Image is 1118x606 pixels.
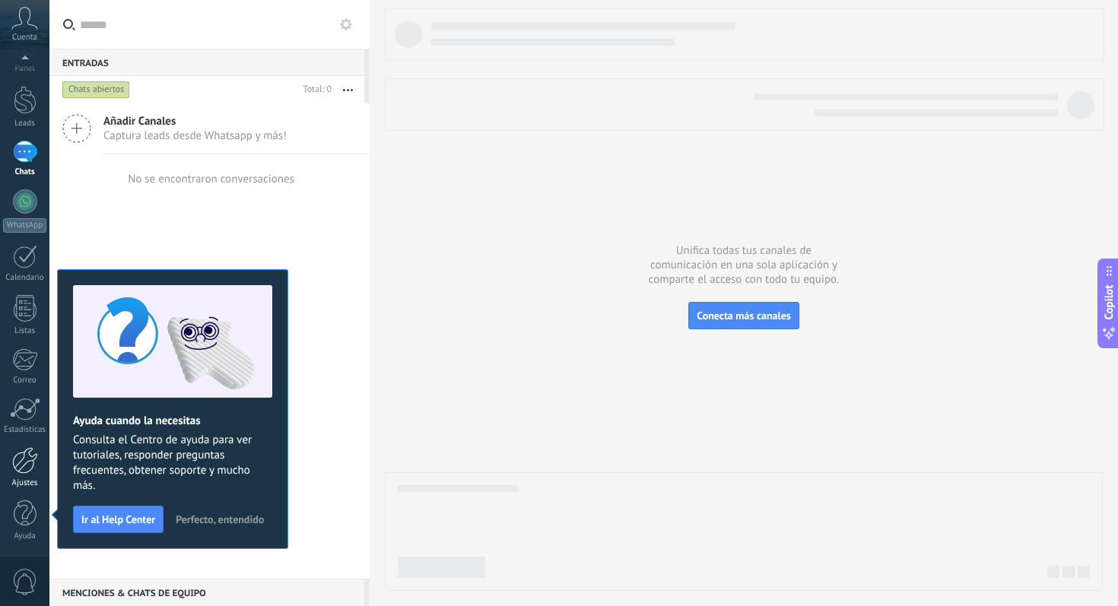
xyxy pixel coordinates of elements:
[103,128,287,143] span: Captura leads desde Whatsapp y más!
[3,425,47,435] div: Estadísticas
[49,579,364,606] div: Menciones & Chats de equipo
[169,508,271,531] button: Perfecto, entendido
[688,302,799,329] button: Conecta más canales
[3,531,47,541] div: Ayuda
[12,33,37,43] span: Cuenta
[81,514,155,525] span: Ir al Help Center
[3,119,47,128] div: Leads
[297,82,332,97] div: Total: 0
[176,514,264,525] span: Perfecto, entendido
[3,273,47,283] div: Calendario
[3,376,47,385] div: Correo
[49,49,364,76] div: Entradas
[103,114,287,128] span: Añadir Canales
[128,172,294,186] div: No se encontraron conversaciones
[62,81,130,99] div: Chats abiertos
[697,309,790,322] span: Conecta más canales
[3,167,47,177] div: Chats
[1101,284,1116,319] span: Copilot
[73,414,272,428] h2: Ayuda cuando la necesitas
[3,326,47,336] div: Listas
[73,506,164,533] button: Ir al Help Center
[3,478,47,488] div: Ajustes
[73,433,272,493] span: Consulta el Centro de ayuda para ver tutoriales, responder preguntas frecuentes, obtener soporte ...
[3,218,46,233] div: WhatsApp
